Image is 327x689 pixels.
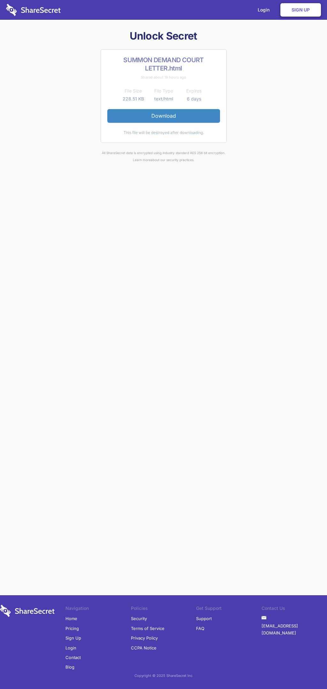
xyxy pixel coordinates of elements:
[6,4,61,16] img: logo-wordmark-white-trans-d4663122ce5f474addd5e946df7df03e33cb6a1c49d2221995e7729f52c070b2.svg
[65,614,77,623] a: Home
[118,87,148,95] th: File Size
[65,662,74,672] a: Blog
[179,87,209,95] th: Expires
[262,605,327,614] li: Contact Us
[107,56,220,72] h2: SUMMON DEMAND COURT LETTER.html
[179,95,209,103] td: 6 days
[65,653,81,662] a: Contact
[196,614,212,623] a: Support
[131,624,164,633] a: Terms of Service
[148,95,179,103] td: text/html
[148,87,179,95] th: File Type
[131,614,147,623] a: Security
[196,605,262,614] li: Get Support
[107,109,220,122] a: Download
[65,643,76,653] a: Login
[65,605,131,614] li: Navigation
[107,74,220,81] div: Shared about 19 hours ago
[133,158,151,162] a: Learn more
[131,605,196,614] li: Policies
[65,624,79,633] a: Pricing
[280,3,321,17] a: Sign Up
[107,129,220,136] div: This file will be destroyed after downloading.
[131,643,156,653] a: CCPA Notice
[118,95,148,103] td: 228.51 KB
[65,633,81,643] a: Sign Up
[262,621,327,638] a: [EMAIL_ADDRESS][DOMAIN_NAME]
[196,624,204,633] a: FAQ
[131,633,158,643] a: Privacy Policy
